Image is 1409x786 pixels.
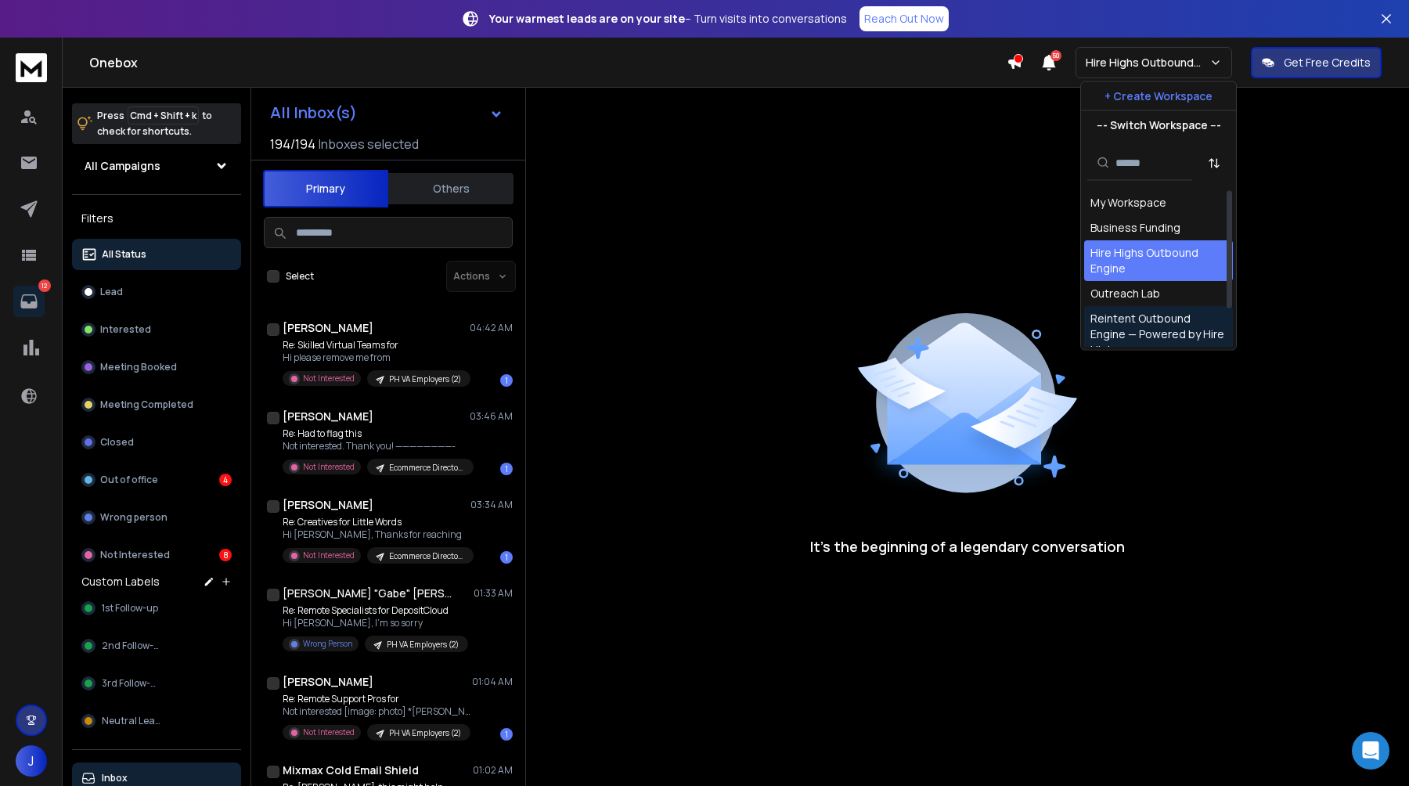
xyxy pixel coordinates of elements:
h1: [PERSON_NAME] [283,674,373,690]
a: Reach Out Now [859,6,949,31]
p: 01:04 AM [472,676,513,688]
p: PH VA Employers (2) [389,727,461,739]
button: Neutral Leads [72,705,241,737]
strong: Your warmest leads are on your site [489,11,685,26]
h1: [PERSON_NAME] "Gabe" [PERSON_NAME] [283,586,455,601]
h1: Mixmax Cold Email Shield [283,763,419,778]
p: – Turn visits into conversations [489,11,847,27]
span: 1st Follow-up [102,602,158,615]
a: 12 [13,286,45,317]
p: Re: Remote Specialists for DepositCloud [283,604,468,617]
h1: All Inbox(s) [270,105,357,121]
p: 01:02 AM [473,764,513,777]
p: Not Interested [100,549,170,561]
span: 3rd Follow-up [102,677,162,690]
p: Ecommerce Director/Head [389,462,464,474]
div: Hire Highs Outbound Engine [1090,245,1227,276]
span: 2nd Follow-up [102,640,165,652]
p: Get Free Credits [1284,55,1371,70]
p: Meeting Completed [100,398,193,411]
div: 8 [219,549,232,561]
p: Not Interested [303,550,355,561]
div: My Workspace [1090,195,1166,211]
button: 3rd Follow-up [72,668,241,699]
span: Neutral Leads [102,715,166,727]
p: Not interested. Thank you! ————————- [283,440,470,452]
p: Closed [100,436,134,449]
button: All Campaigns [72,150,241,182]
button: Out of office4 [72,464,241,496]
img: logo [16,53,47,82]
p: Re: Remote Support Pros for [283,693,470,705]
button: Lead [72,276,241,308]
button: 2nd Follow-up [72,630,241,662]
button: Others [388,171,514,206]
button: Meeting Booked [72,352,241,383]
p: Not Interested [303,727,355,738]
p: Not Interested [303,373,355,384]
p: 01:33 AM [474,587,513,600]
button: + Create Workspace [1081,82,1236,110]
h1: [PERSON_NAME] [283,409,373,424]
p: Meeting Booked [100,361,177,373]
p: Re: Had to flag this [283,427,470,440]
p: It’s the beginning of a legendary conversation [810,535,1125,557]
span: 50 [1050,50,1061,61]
button: J [16,745,47,777]
button: Closed [72,427,241,458]
button: All Inbox(s) [258,97,516,128]
p: 03:34 AM [470,499,513,511]
p: Hire Highs Outbound Engine [1086,55,1209,70]
p: 03:46 AM [470,410,513,423]
button: Wrong person [72,502,241,533]
button: All Status [72,239,241,270]
button: Sort by Sort A-Z [1198,147,1230,178]
p: Hi [PERSON_NAME], I'm so sorry [283,617,468,629]
div: 1 [500,551,513,564]
button: Get Free Credits [1251,47,1382,78]
div: 1 [500,728,513,741]
button: Meeting Completed [72,389,241,420]
p: Hi [PERSON_NAME], Thanks for reaching [283,528,470,541]
p: --- Switch Workspace --- [1097,117,1221,133]
p: Wrong person [100,511,168,524]
h1: [PERSON_NAME] [283,497,373,513]
div: 1 [500,463,513,475]
p: Press to check for shortcuts. [97,108,212,139]
h3: Custom Labels [81,574,160,589]
p: Ecommerce Director/Head [389,550,464,562]
h1: Onebox [89,53,1007,72]
div: Outreach Lab [1090,286,1160,301]
button: Interested [72,314,241,345]
p: PH VA Employers (2) [387,639,459,651]
p: PH VA Employers (2) [389,373,461,385]
p: Interested [100,323,151,336]
p: Not Interested [303,461,355,473]
h1: [PERSON_NAME] [283,320,373,336]
p: 04:42 AM [470,322,513,334]
div: 4 [219,474,232,486]
p: + Create Workspace [1104,88,1213,104]
label: Select [286,270,314,283]
h3: Filters [72,207,241,229]
div: Business Funding [1090,220,1180,236]
h1: All Campaigns [85,158,160,174]
p: Out of office [100,474,158,486]
p: Re: Skilled Virtual Teams for [283,339,470,352]
p: Wrong Person [303,638,352,650]
span: 194 / 194 [270,135,315,153]
div: Open Intercom Messenger [1352,732,1389,770]
p: Hi please remove me from [283,352,470,364]
p: 12 [38,279,51,292]
div: 1 [500,374,513,387]
p: Not interested [image: photo] *[PERSON_NAME] [283,705,470,718]
p: Lead [100,286,123,298]
p: All Status [102,248,146,261]
p: Inbox [102,772,128,784]
h3: Inboxes selected [319,135,419,153]
p: Re: Creatives for Little Words [283,516,470,528]
div: Reintent Outbound Engine — Powered by Hire Highs [1090,311,1227,358]
button: Primary [263,170,388,207]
